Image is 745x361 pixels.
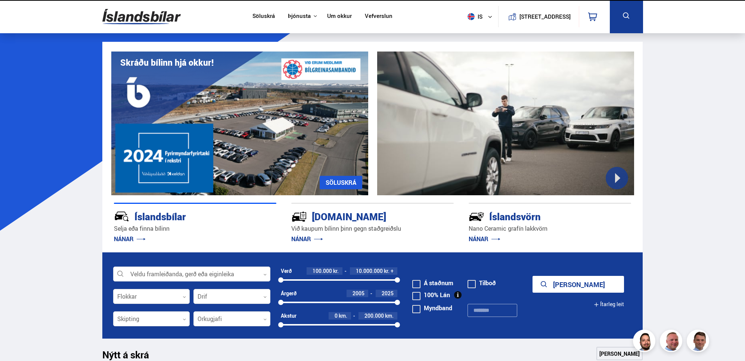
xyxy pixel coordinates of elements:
span: km. [339,313,347,319]
a: Um okkur [327,13,352,21]
button: Ítarleg leit [594,296,624,313]
a: NÁNAR [291,235,323,243]
img: nhp88E3Fdnt1Opn2.png [634,331,656,353]
img: JRvxyua_JYH6wB4c.svg [114,209,130,224]
a: [STREET_ADDRESS] [502,6,575,27]
label: Myndband [412,305,452,311]
span: 200.000 [364,312,384,319]
img: FbJEzSuNWCJXmdc-.webp [688,331,710,353]
img: eKx6w-_Home_640_.png [111,52,368,195]
a: [PERSON_NAME] [596,347,643,360]
button: [STREET_ADDRESS] [522,13,568,20]
div: Árgerð [281,290,297,296]
div: Íslandsvörn [469,209,605,222]
label: Tilboð [468,280,496,286]
div: Verð [281,268,292,274]
div: Akstur [281,313,297,319]
span: 10.000.000 [356,267,383,274]
button: Þjónusta [288,13,311,20]
label: Á staðnum [412,280,453,286]
span: 0 [335,312,338,319]
span: is [465,13,483,20]
img: -Svtn6bYgwAsiwNX.svg [469,209,484,224]
label: 100% Lán [412,292,450,298]
span: 100.000 [313,267,332,274]
a: NÁNAR [114,235,146,243]
img: tr5P-W3DuiFaO7aO.svg [291,209,307,224]
img: siFngHWaQ9KaOqBr.png [661,331,683,353]
span: km. [385,313,394,319]
div: Íslandsbílar [114,209,250,222]
h1: Skráðu bílinn hjá okkur! [120,57,214,68]
button: is [465,6,498,28]
span: kr. [384,268,389,274]
span: kr. [333,268,339,274]
span: 2025 [382,290,394,297]
p: Nano Ceramic grafín lakkvörn [469,224,631,233]
span: 2005 [353,290,364,297]
a: Söluskrá [252,13,275,21]
button: [PERSON_NAME] [533,276,624,293]
img: svg+xml;base64,PHN2ZyB4bWxucz0iaHR0cDovL3d3dy53My5vcmcvMjAwMC9zdmciIHdpZHRoPSI1MTIiIGhlaWdodD0iNT... [468,13,475,20]
a: Vefverslun [365,13,392,21]
img: G0Ugv5HjCgRt.svg [102,4,181,29]
a: SÖLUSKRÁ [320,176,362,189]
a: NÁNAR [469,235,500,243]
span: + [391,268,394,274]
div: [DOMAIN_NAME] [291,209,427,222]
p: Við kaupum bílinn þinn gegn staðgreiðslu [291,224,454,233]
p: Selja eða finna bílinn [114,224,276,233]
